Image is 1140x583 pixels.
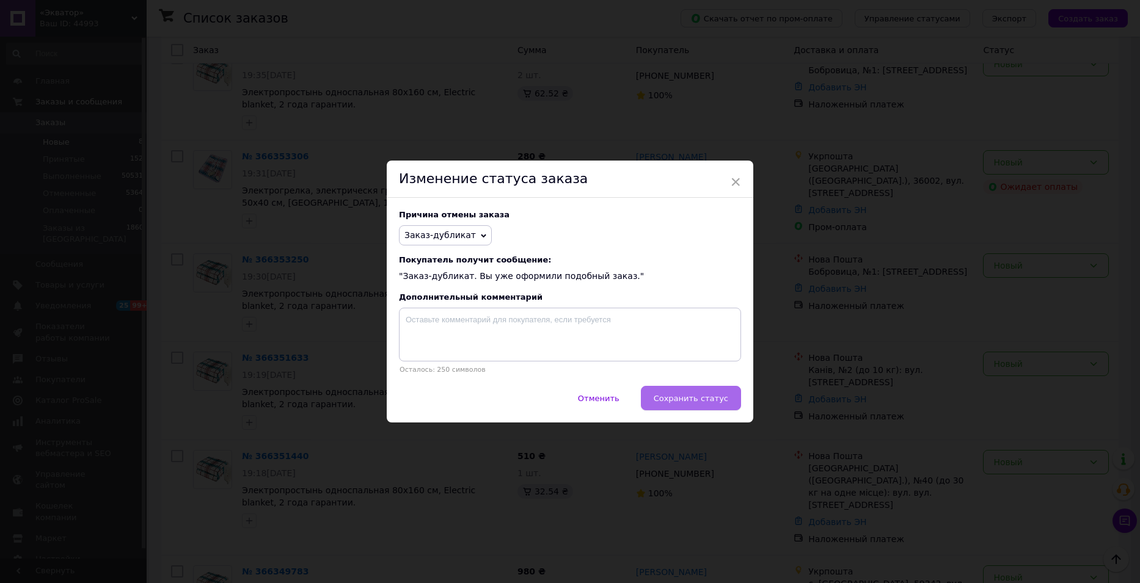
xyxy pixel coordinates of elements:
span: Сохранить статус [654,394,728,403]
p: Осталось: 250 символов [399,366,741,374]
div: Изменение статуса заказа [387,161,753,198]
span: × [730,172,741,192]
div: Причина отмены заказа [399,210,741,219]
span: Отменить [578,394,619,403]
span: Покупатель получит сообщение: [399,255,741,264]
span: Заказ-дубликат [404,230,476,240]
div: Дополнительный комментарий [399,292,741,302]
button: Отменить [565,386,632,410]
div: "Заказ-дубликат. Вы уже оформили подобный заказ." [399,255,741,283]
button: Сохранить статус [641,386,741,410]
